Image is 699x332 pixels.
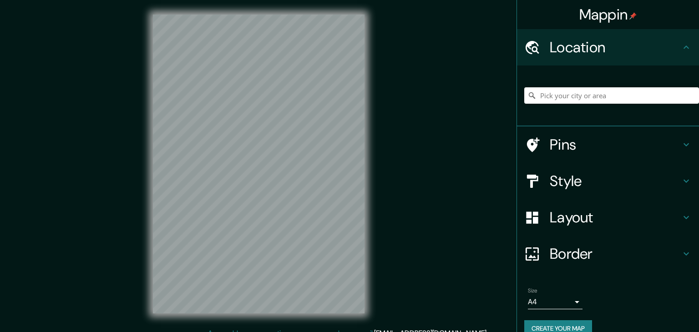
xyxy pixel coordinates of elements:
[550,136,681,154] h4: Pins
[517,29,699,65] div: Location
[550,172,681,190] h4: Style
[528,295,582,309] div: A4
[517,236,699,272] div: Border
[524,87,699,104] input: Pick your city or area
[528,287,537,295] label: Size
[517,126,699,163] div: Pins
[629,12,637,20] img: pin-icon.png
[550,245,681,263] h4: Border
[517,163,699,199] div: Style
[550,38,681,56] h4: Location
[517,199,699,236] div: Layout
[153,15,365,313] canvas: Map
[550,208,681,226] h4: Layout
[579,5,637,24] h4: Mappin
